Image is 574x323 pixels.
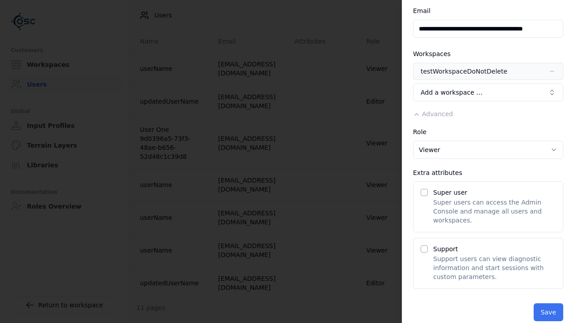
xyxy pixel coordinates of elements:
[421,88,483,97] span: Add a workspace …
[413,109,453,118] button: Advanced
[433,254,556,281] p: Support users can view diagnostic information and start sessions with custom parameters.
[413,50,451,57] label: Workspaces
[422,110,453,118] span: Advanced
[433,245,458,253] label: Support
[421,67,507,76] div: testWorkspaceDoNotDelete
[413,128,426,135] label: Role
[534,303,563,321] button: Save
[433,189,467,196] label: Super user
[433,198,556,225] p: Super users can access the Admin Console and manage all users and workspaces.
[413,7,430,14] label: Email
[413,170,563,176] div: Extra attributes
